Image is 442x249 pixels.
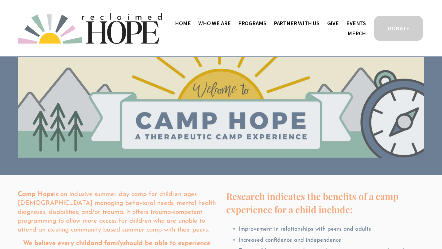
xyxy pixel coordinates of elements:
a: folder dropdown [274,18,320,28]
a: folder dropdown [198,18,231,28]
a: Events [346,18,366,28]
strong: Camp Hope [18,191,54,197]
p: Improvement in relationships with peers and adults [238,225,424,233]
span: Programs [238,19,266,28]
a: DONATE [373,15,424,42]
img: Reclaimed Hope Initiative [18,13,162,44]
a: Give [327,18,339,28]
a: folder dropdown [238,18,266,28]
p: is an inclusive summer day camp for children ages [DEMOGRAPHIC_DATA] managing behavioral needs, m... [18,190,216,234]
a: Merch [347,28,366,38]
span: Partner With Us [274,19,320,28]
p: Increased confidence and independence [238,236,424,244]
span: Who We Are [198,19,231,28]
h4: Research indicates the benefits of a camp experience for a child include: [226,190,424,216]
em: and family [91,240,123,247]
a: Home [175,18,191,28]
